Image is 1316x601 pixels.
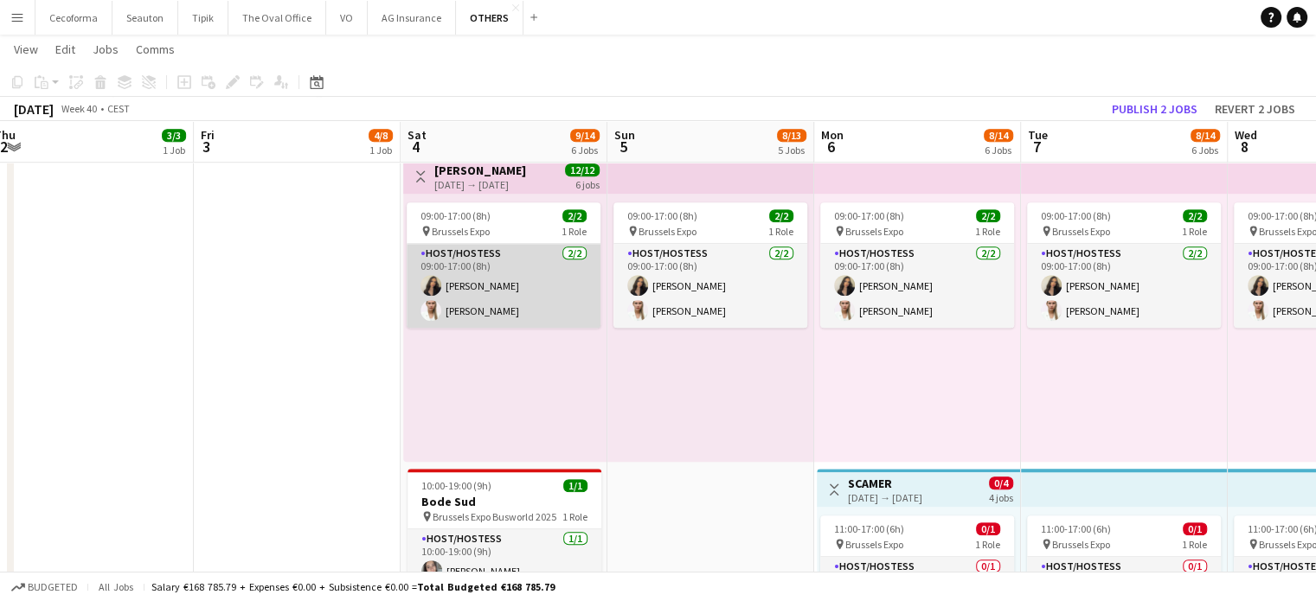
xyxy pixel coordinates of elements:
[163,144,185,157] div: 1 Job
[408,469,601,588] app-job-card: 10:00-19:00 (9h)1/1Bode Sud Brussels Expo Busworld 20251 RoleHost/Hostess1/110:00-19:00 (9h)[PERS...
[93,42,119,57] span: Jobs
[985,144,1012,157] div: 6 Jobs
[613,244,807,328] app-card-role: Host/Hostess2/209:00-17:00 (8h)[PERSON_NAME][PERSON_NAME]
[1182,225,1207,238] span: 1 Role
[421,479,491,492] span: 10:00-19:00 (9h)
[769,209,793,222] span: 2/2
[407,202,600,328] app-job-card: 09:00-17:00 (8h)2/2 Brussels Expo1 RoleHost/Hostess2/209:00-17:00 (8h)[PERSON_NAME][PERSON_NAME]
[14,100,54,118] div: [DATE]
[14,42,38,57] span: View
[1027,244,1221,328] app-card-role: Host/Hostess2/209:00-17:00 (8h)[PERSON_NAME][PERSON_NAME]
[368,1,456,35] button: AG Insurance
[417,580,555,593] span: Total Budgeted €168 785.79
[162,129,186,142] span: 3/3
[818,137,844,157] span: 6
[613,202,807,328] app-job-card: 09:00-17:00 (8h)2/2 Brussels Expo1 RoleHost/Hostess2/209:00-17:00 (8h)[PERSON_NAME][PERSON_NAME]
[86,38,125,61] a: Jobs
[228,1,326,35] button: The Oval Office
[571,144,599,157] div: 6 Jobs
[563,479,587,492] span: 1/1
[1232,137,1257,157] span: 8
[35,1,112,35] button: Cecoforma
[984,129,1013,142] span: 8/14
[820,244,1014,328] app-card-role: Host/Hostess2/209:00-17:00 (8h)[PERSON_NAME][PERSON_NAME]
[1025,137,1048,157] span: 7
[1183,522,1207,535] span: 0/1
[408,494,601,509] h3: Bode Sud
[136,42,175,57] span: Comms
[408,127,427,143] span: Sat
[570,129,600,142] span: 9/14
[1182,538,1207,551] span: 1 Role
[777,129,806,142] span: 8/13
[976,209,1000,222] span: 2/2
[405,137,427,157] span: 4
[1191,144,1219,157] div: 6 Jobs
[369,144,392,157] div: 1 Job
[55,42,75,57] span: Edit
[129,38,182,61] a: Comms
[1052,225,1110,238] span: Brussels Expo
[562,510,587,523] span: 1 Role
[9,578,80,597] button: Budgeted
[1235,127,1257,143] span: Wed
[834,209,904,222] span: 09:00-17:00 (8h)
[151,580,555,593] div: Salary €168 785.79 + Expenses €0.00 + Subsistence €0.00 =
[834,522,904,535] span: 11:00-17:00 (6h)
[434,178,526,191] div: [DATE] → [DATE]
[562,209,587,222] span: 2/2
[975,225,1000,238] span: 1 Role
[28,581,78,593] span: Budgeted
[48,38,82,61] a: Edit
[1191,129,1220,142] span: 8/14
[1041,209,1111,222] span: 09:00-17:00 (8h)
[1041,522,1111,535] span: 11:00-17:00 (6h)
[1028,127,1048,143] span: Tue
[975,538,1000,551] span: 1 Role
[456,1,523,35] button: OTHERS
[639,225,697,238] span: Brussels Expo
[95,580,137,593] span: All jobs
[989,476,1013,489] span: 0/4
[420,209,491,222] span: 09:00-17:00 (8h)
[178,1,228,35] button: Tipik
[433,510,556,523] span: Brussels Expo Busworld 2025
[112,1,178,35] button: Seauton
[57,102,100,115] span: Week 40
[768,225,793,238] span: 1 Role
[434,163,526,178] h3: [PERSON_NAME]
[1183,209,1207,222] span: 2/2
[1105,98,1204,120] button: Publish 2 jobs
[614,127,635,143] span: Sun
[575,176,600,191] div: 6 jobs
[976,522,1000,535] span: 0/1
[201,127,215,143] span: Fri
[612,137,635,157] span: 5
[407,244,600,328] app-card-role: Host/Hostess2/209:00-17:00 (8h)[PERSON_NAME][PERSON_NAME]
[198,137,215,157] span: 3
[1052,538,1110,551] span: Brussels Expo
[326,1,368,35] button: VO
[989,489,1013,504] div: 4 jobs
[565,163,600,176] span: 12/12
[432,225,490,238] span: Brussels Expo
[848,476,922,491] h3: SCAMER
[408,529,601,588] app-card-role: Host/Hostess1/110:00-19:00 (9h)[PERSON_NAME]
[821,127,844,143] span: Mon
[845,538,903,551] span: Brussels Expo
[1027,202,1221,328] app-job-card: 09:00-17:00 (8h)2/2 Brussels Expo1 RoleHost/Hostess2/209:00-17:00 (8h)[PERSON_NAME][PERSON_NAME]
[1208,98,1302,120] button: Revert 2 jobs
[820,202,1014,328] app-job-card: 09:00-17:00 (8h)2/2 Brussels Expo1 RoleHost/Hostess2/209:00-17:00 (8h)[PERSON_NAME][PERSON_NAME]
[848,491,922,504] div: [DATE] → [DATE]
[778,144,806,157] div: 5 Jobs
[107,102,130,115] div: CEST
[562,225,587,238] span: 1 Role
[369,129,393,142] span: 4/8
[7,38,45,61] a: View
[845,225,903,238] span: Brussels Expo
